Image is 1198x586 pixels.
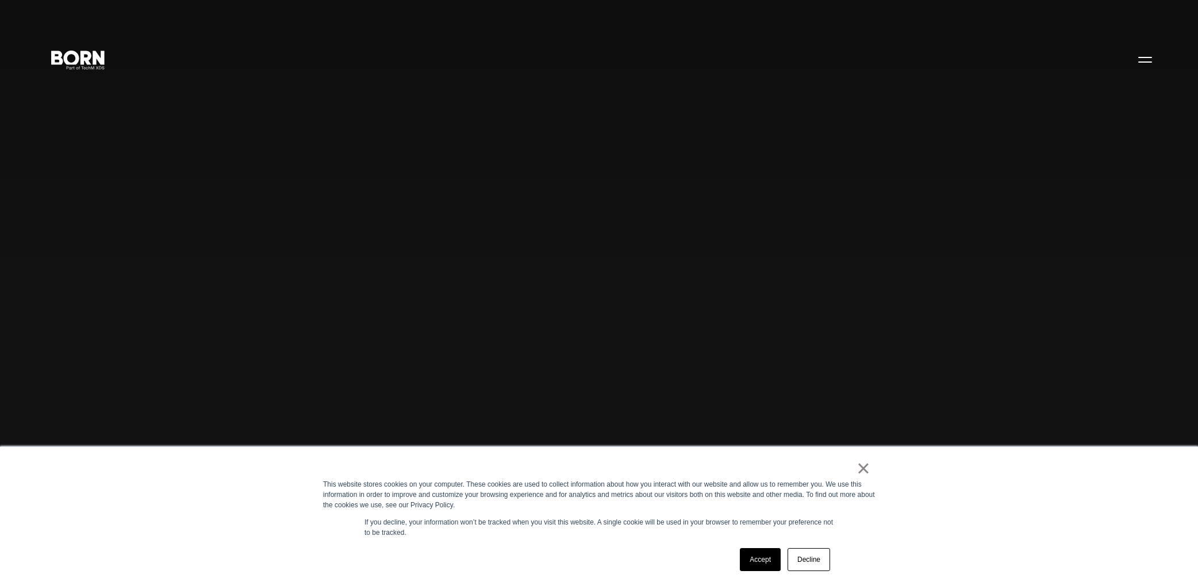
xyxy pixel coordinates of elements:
[740,548,781,571] a: Accept
[788,548,830,571] a: Decline
[323,479,875,510] div: This website stores cookies on your computer. These cookies are used to collect information about...
[1131,47,1159,71] button: Open
[857,463,870,473] a: ×
[364,517,834,538] p: If you decline, your information won’t be tracked when you visit this website. A single cookie wi...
